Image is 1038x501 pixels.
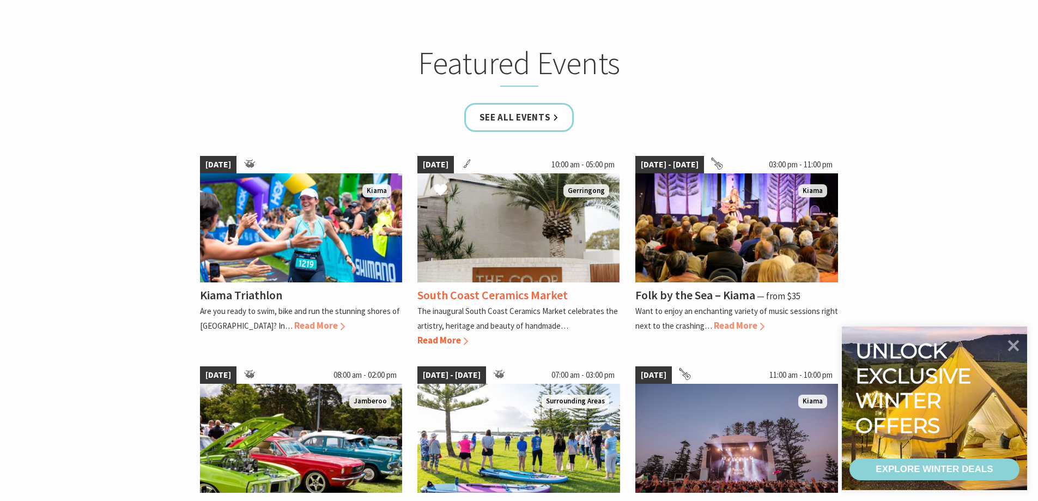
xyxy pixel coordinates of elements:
img: Folk by the Sea - Showground Pavilion [635,173,838,282]
a: [DATE] kiamatriathlon Kiama Kiama Triathlon Are you ready to swim, bike and run the stunning shor... [200,156,403,348]
button: Click to Favourite South Coast Ceramics Market [423,172,458,209]
span: Gerringong [563,184,609,198]
span: [DATE] [200,366,236,384]
span: [DATE] [200,156,236,173]
img: Sign says The Co-Op on a brick wall with a palm tree in the background [417,173,620,282]
span: [DATE] - [DATE] [635,156,704,173]
span: Read More [294,319,345,331]
span: [DATE] - [DATE] [417,366,486,384]
span: Kiama [362,184,391,198]
h4: Folk by the Sea – Kiama [635,287,755,303]
span: Kiama [798,184,827,198]
p: Want to enjoy an enchanting variety of music sessions right next to the crashing… [635,306,838,331]
span: Kiama [798,395,827,408]
div: EXPLORE WINTER DEALS [876,458,993,480]
span: 08:00 am - 02:00 pm [328,366,402,384]
span: ⁠— from $35 [757,290,800,302]
h4: South Coast Ceramics Market [417,287,568,303]
img: Changing Tides Main Stage [635,384,838,493]
h4: Kiama Triathlon [200,287,282,303]
span: 07:00 am - 03:00 pm [546,366,620,384]
span: Read More [417,334,468,346]
a: See all Events [464,103,574,132]
span: Surrounding Areas [542,395,609,408]
div: Unlock exclusive winter offers [855,339,976,438]
a: [DATE] 10:00 am - 05:00 pm Sign says The Co-Op on a brick wall with a palm tree in the background... [417,156,620,348]
a: EXPLORE WINTER DEALS [849,458,1019,480]
span: Read More [714,319,764,331]
span: [DATE] [417,156,454,173]
span: Jamberoo [349,395,391,408]
span: 11:00 am - 10:00 pm [764,366,838,384]
img: Jamberoo Car Show [200,384,403,493]
p: Are you ready to swim, bike and run the stunning shores of [GEOGRAPHIC_DATA]? In… [200,306,400,331]
p: The inaugural South Coast Ceramics Market celebrates the artistry, heritage and beauty of handmade… [417,306,618,331]
img: Jodie Edwards Welcome to Country [417,384,620,493]
a: [DATE] - [DATE] 03:00 pm - 11:00 pm Folk by the Sea - Showground Pavilion Kiama Folk by the Sea –... [635,156,838,348]
span: 10:00 am - 05:00 pm [546,156,620,173]
span: 03:00 pm - 11:00 pm [763,156,838,173]
span: [DATE] [635,366,672,384]
img: kiamatriathlon [200,173,403,282]
h2: Featured Events [306,44,733,87]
